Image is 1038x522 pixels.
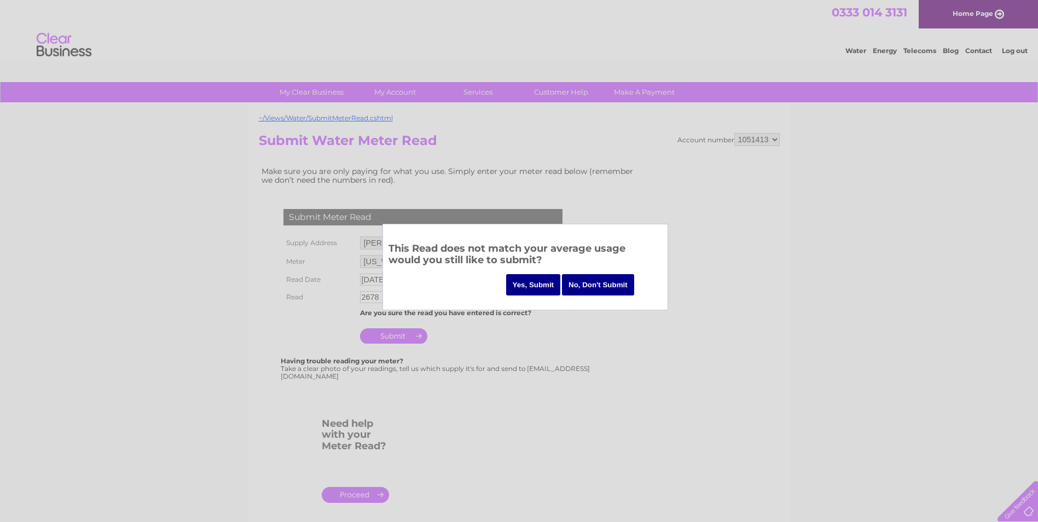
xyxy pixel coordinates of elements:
[832,5,907,19] a: 0333 014 3131
[873,47,897,55] a: Energy
[506,274,561,295] input: Yes, Submit
[388,241,662,271] h3: This Read does not match your average usage would you still like to submit?
[1002,47,1028,55] a: Log out
[845,47,866,55] a: Water
[36,28,92,62] img: logo.png
[562,274,634,295] input: No, Don't Submit
[965,47,992,55] a: Contact
[261,6,778,53] div: Clear Business is a trading name of Verastar Limited (registered in [GEOGRAPHIC_DATA] No. 3667643...
[943,47,959,55] a: Blog
[903,47,936,55] a: Telecoms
